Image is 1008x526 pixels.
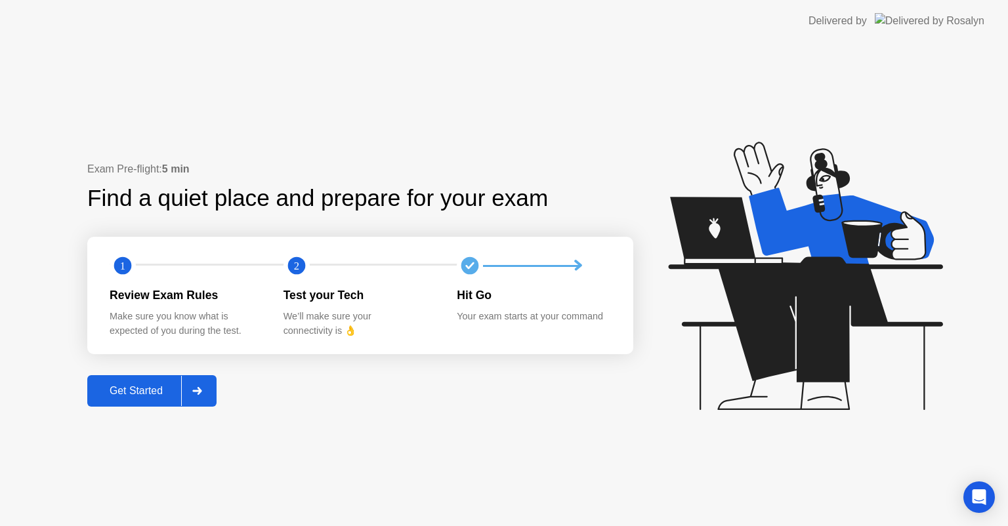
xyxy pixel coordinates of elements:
b: 5 min [162,163,190,174]
div: Your exam starts at your command [457,310,610,324]
text: 2 [294,260,299,272]
div: Delivered by [808,13,867,29]
div: Find a quiet place and prepare for your exam [87,181,550,216]
button: Get Started [87,375,217,407]
img: Delivered by Rosalyn [875,13,984,28]
div: Exam Pre-flight: [87,161,633,177]
text: 1 [120,260,125,272]
div: Get Started [91,385,181,397]
div: Make sure you know what is expected of you during the test. [110,310,262,338]
div: Open Intercom Messenger [963,481,995,513]
div: Test your Tech [283,287,436,304]
div: Hit Go [457,287,610,304]
div: We’ll make sure your connectivity is 👌 [283,310,436,338]
div: Review Exam Rules [110,287,262,304]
